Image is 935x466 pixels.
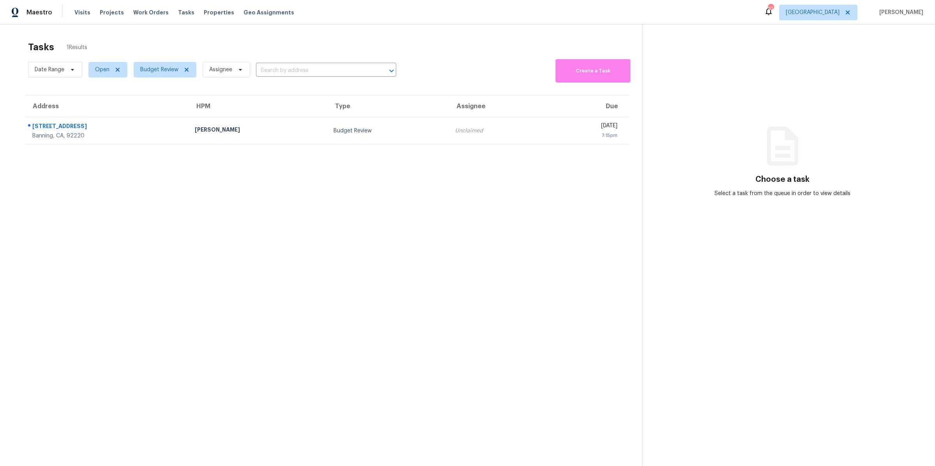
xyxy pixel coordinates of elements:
div: Banning, CA, 92220 [32,132,182,140]
span: Visits [74,9,90,16]
span: Assignee [209,66,232,74]
button: Open [386,65,397,76]
span: [GEOGRAPHIC_DATA] [786,9,840,16]
div: 10 [768,5,773,12]
th: Address [25,95,189,117]
span: Projects [100,9,124,16]
span: Budget Review [140,66,178,74]
span: Open [95,66,109,74]
span: Geo Assignments [243,9,294,16]
div: [STREET_ADDRESS] [32,122,182,132]
span: Tasks [178,10,194,15]
div: Select a task from the queue in order to view details [713,190,853,197]
div: Budget Review [333,127,443,135]
span: Maestro [26,9,52,16]
div: [PERSON_NAME] [195,126,321,135]
th: Due [546,95,630,117]
span: Work Orders [133,9,169,16]
span: Date Range [35,66,64,74]
input: Search by address [256,65,374,77]
th: HPM [189,95,327,117]
span: Properties [204,9,234,16]
button: Create a Task [556,59,630,83]
th: Type [327,95,449,117]
div: [DATE] [552,122,617,132]
div: Unclaimed [455,127,540,135]
div: 7:15pm [552,132,617,139]
span: [PERSON_NAME] [876,9,923,16]
h2: Tasks [28,43,54,51]
th: Assignee [449,95,546,117]
span: 1 Results [67,44,87,51]
span: Create a Task [559,67,626,76]
h3: Choose a task [755,176,810,183]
